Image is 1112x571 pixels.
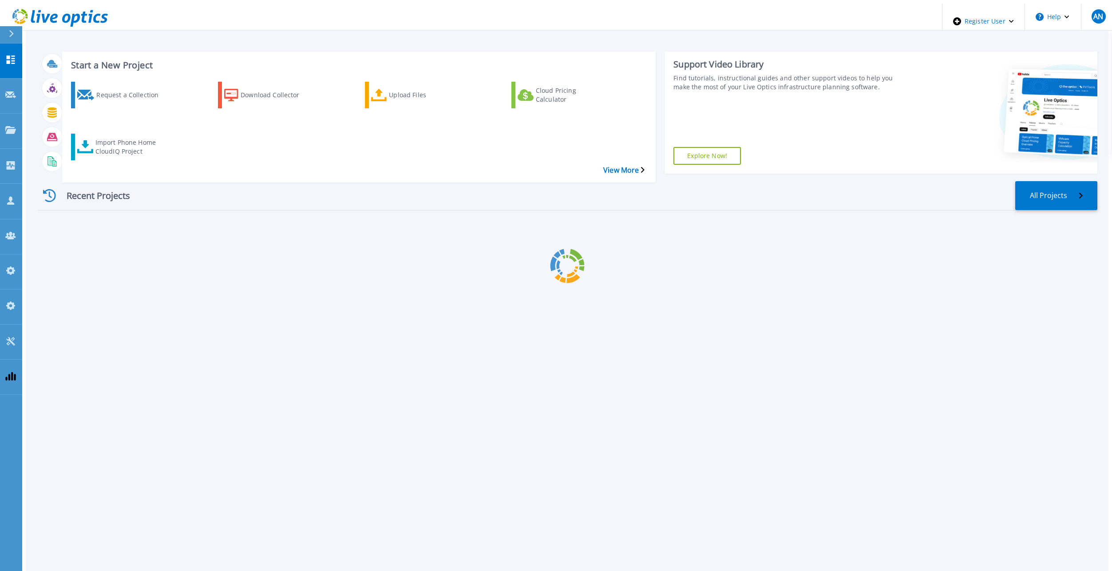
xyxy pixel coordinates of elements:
[38,185,144,206] div: Recent Projects
[365,82,472,108] a: Upload Files
[241,84,312,106] div: Download Collector
[71,82,178,108] a: Request a Collection
[96,84,167,106] div: Request a Collection
[673,59,897,70] div: Support Video Library
[673,74,897,91] div: Find tutorials, instructional guides and other support videos to help you make the most of your L...
[942,4,1025,39] div: Register User
[389,84,460,106] div: Upload Files
[218,82,325,108] a: Download Collector
[1093,13,1103,20] span: AN
[603,166,645,174] a: View More
[95,136,166,158] div: Import Phone Home CloudIQ Project
[71,60,644,70] h3: Start a New Project
[536,84,607,106] div: Cloud Pricing Calculator
[673,147,741,165] a: Explore Now!
[511,82,619,108] a: Cloud Pricing Calculator
[1015,181,1097,210] a: All Projects
[1025,4,1080,30] button: Help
